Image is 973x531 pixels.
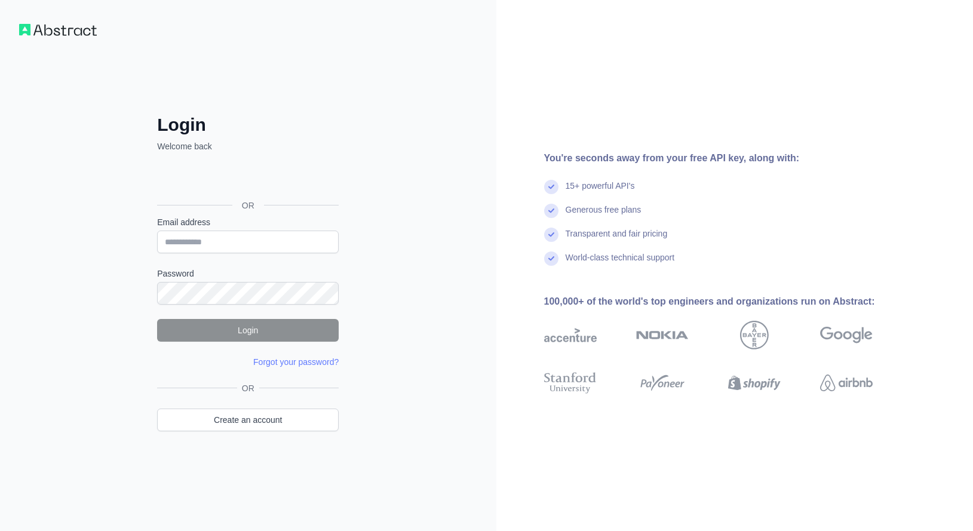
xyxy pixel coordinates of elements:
span: OR [232,199,264,211]
img: airbnb [820,370,873,396]
img: google [820,321,873,349]
div: Generous free plans [566,204,641,228]
img: check mark [544,228,558,242]
div: You're seconds away from your free API key, along with: [544,151,911,165]
img: shopify [728,370,781,396]
img: Workflow [19,24,97,36]
h2: Login [157,114,339,136]
button: Login [157,319,339,342]
img: nokia [636,321,689,349]
img: check mark [544,180,558,194]
div: Sign in with Google. Opens in new tab [157,165,336,192]
a: Forgot your password? [253,357,339,367]
img: accenture [544,321,597,349]
iframe: Sign in with Google Button [151,165,342,192]
img: stanford university [544,370,597,396]
span: OR [237,382,259,394]
div: 100,000+ of the world's top engineers and organizations run on Abstract: [544,294,911,309]
a: Create an account [157,409,339,431]
label: Password [157,268,339,280]
img: check mark [544,251,558,266]
label: Email address [157,216,339,228]
img: payoneer [636,370,689,396]
img: check mark [544,204,558,218]
p: Welcome back [157,140,339,152]
div: World-class technical support [566,251,675,275]
div: 15+ powerful API's [566,180,635,204]
img: bayer [740,321,769,349]
div: Transparent and fair pricing [566,228,668,251]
